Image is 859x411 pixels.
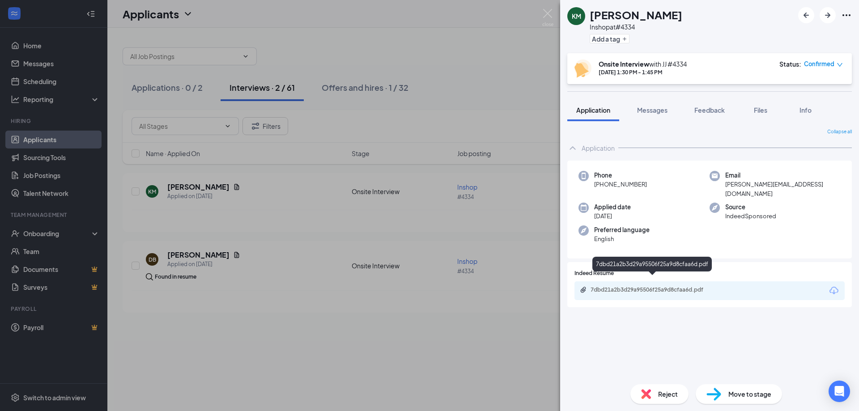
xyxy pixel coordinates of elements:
[725,203,776,212] span: Source
[725,212,776,220] span: IndeedSponsored
[829,381,850,402] div: Open Intercom Messenger
[576,106,610,114] span: Application
[637,106,668,114] span: Messages
[590,34,629,43] button: PlusAdd a tag
[582,144,615,153] div: Application
[594,203,631,212] span: Applied date
[580,286,725,295] a: Paperclip7dbd21a2b3d29a95506f25a9d8cfaa6d.pdf
[779,59,801,68] div: Status :
[572,12,581,21] div: KM
[580,286,587,293] svg: Paperclip
[599,68,687,76] div: [DATE] 1:30 PM - 1:45 PM
[728,389,771,399] span: Move to stage
[694,106,725,114] span: Feedback
[594,225,650,234] span: Preferred language
[594,171,647,180] span: Phone
[594,212,631,220] span: [DATE]
[827,128,852,136] span: Collapse all
[804,59,834,68] span: Confirmed
[820,7,836,23] button: ArrowRight
[599,60,649,68] b: Onsite Interview
[798,7,814,23] button: ArrowLeftNew
[590,7,682,22] h1: [PERSON_NAME]
[622,36,627,42] svg: Plus
[801,10,812,21] svg: ArrowLeftNew
[658,389,678,399] span: Reject
[837,62,843,68] span: down
[754,106,767,114] span: Files
[594,180,647,189] span: [PHONE_NUMBER]
[567,143,578,153] svg: ChevronUp
[590,22,682,31] div: Inshop at #4334
[725,171,841,180] span: Email
[822,10,833,21] svg: ArrowRight
[829,285,839,296] svg: Download
[592,257,712,271] div: 7dbd21a2b3d29a95506f25a9d8cfaa6d.pdf
[725,180,841,198] span: [PERSON_NAME][EMAIL_ADDRESS][DOMAIN_NAME]
[591,286,716,293] div: 7dbd21a2b3d29a95506f25a9d8cfaa6d.pdf
[841,10,852,21] svg: Ellipses
[574,269,614,278] span: Indeed Resume
[799,106,812,114] span: Info
[599,59,687,68] div: with JJ #4334
[594,234,650,243] span: English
